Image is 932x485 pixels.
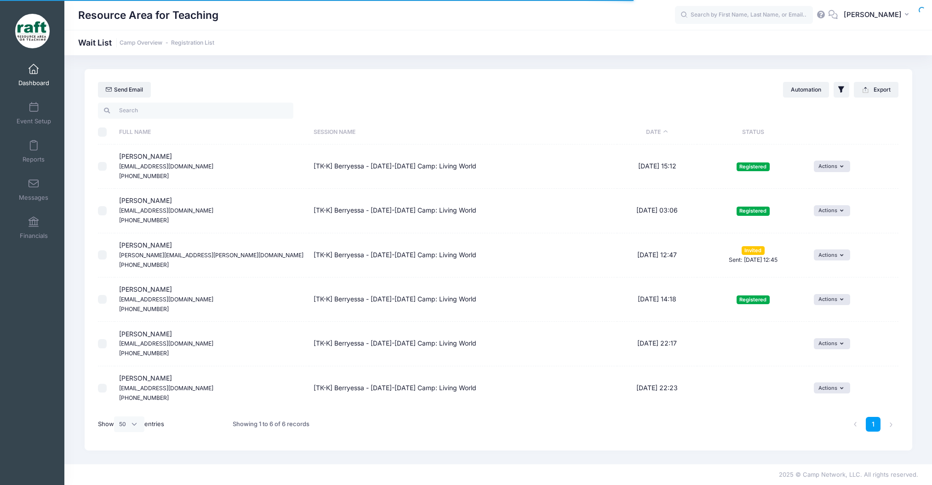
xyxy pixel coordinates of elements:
[119,261,169,268] small: [PHONE_NUMBER]
[675,6,813,24] input: Search by First Name, Last Name, or Email...
[309,189,617,233] td: [TK-K] Berryessa - [DATE]-[DATE] Camp: Living World
[854,82,898,98] button: Export
[15,14,50,48] img: Resource Area for Teaching
[119,217,169,224] small: [PHONE_NUMBER]
[617,189,697,233] td: [DATE] 03:06
[119,252,303,259] small: [PERSON_NAME][EMAIL_ADDRESS][PERSON_NAME][DOMAIN_NAME]
[737,207,770,215] span: Registered
[119,241,303,268] span: [PERSON_NAME]
[171,40,214,46] a: Registration List
[119,385,213,392] small: [EMAIL_ADDRESS][DOMAIN_NAME]
[742,246,765,255] span: Invited
[783,82,829,98] button: Automation
[20,232,48,240] span: Financials
[119,306,169,312] small: [PHONE_NUMBER]
[114,120,309,144] th: Full Name: activate to sort column ascending
[617,322,697,366] td: [DATE] 22:17
[617,366,697,410] td: [DATE] 22:23
[309,120,617,144] th: Session Name: activate to sort column ascending
[233,414,309,435] div: Showing 1 to 6 of 6 records
[809,120,898,144] th: : activate to sort column ascending
[838,5,918,26] button: [PERSON_NAME]
[98,416,164,432] label: Show entries
[309,233,617,277] td: [TK-K] Berryessa - [DATE]-[DATE] Camp: Living World
[309,277,617,322] td: [TK-K] Berryessa - [DATE]-[DATE] Camp: Living World
[617,120,697,144] th: Date: activate to sort column descending
[697,120,809,144] th: Status: activate to sort column ascending
[737,162,770,171] span: Registered
[98,82,151,98] a: Send Email
[119,285,213,312] span: [PERSON_NAME]
[78,38,214,47] h1: Wait List
[12,135,56,167] a: Reports
[119,296,213,303] small: [EMAIL_ADDRESS][DOMAIN_NAME]
[119,340,213,347] small: [EMAIL_ADDRESS][DOMAIN_NAME]
[12,212,56,244] a: Financials
[617,277,697,322] td: [DATE] 14:18
[98,103,293,118] input: Search
[119,196,213,224] span: [PERSON_NAME]
[119,330,213,357] span: [PERSON_NAME]
[814,249,850,260] button: Actions
[309,144,617,189] td: [TK-K] Berryessa - [DATE]-[DATE] Camp: Living World
[78,5,218,26] h1: Resource Area for Teaching
[119,207,213,214] small: [EMAIL_ADDRESS][DOMAIN_NAME]
[737,295,770,304] span: Registered
[18,79,49,87] span: Dashboard
[19,194,48,202] span: Messages
[119,374,213,401] span: [PERSON_NAME]
[309,366,617,410] td: [TK-K] Berryessa - [DATE]-[DATE] Camp: Living World
[119,350,169,357] small: [PHONE_NUMBER]
[866,417,881,432] a: 1
[309,322,617,366] td: [TK-K] Berryessa - [DATE]-[DATE] Camp: Living World
[844,10,902,20] span: [PERSON_NAME]
[23,156,45,163] span: Reports
[12,173,56,206] a: Messages
[120,40,162,46] a: Camp Overview
[617,144,697,189] td: [DATE] 15:12
[729,256,778,263] small: Sent: [DATE] 12:45
[814,338,850,349] button: Actions
[17,117,51,125] span: Event Setup
[119,163,213,170] small: [EMAIL_ADDRESS][DOMAIN_NAME]
[119,394,169,401] small: [PHONE_NUMBER]
[814,382,850,393] button: Actions
[12,97,56,129] a: Event Setup
[119,152,213,179] span: [PERSON_NAME]
[114,416,144,432] select: Showentries
[617,233,697,277] td: [DATE] 12:47
[119,173,169,179] small: [PHONE_NUMBER]
[814,294,850,305] button: Actions
[814,161,850,172] button: Actions
[779,471,918,478] span: 2025 © Camp Network, LLC. All rights reserved.
[12,59,56,91] a: Dashboard
[814,205,850,216] button: Actions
